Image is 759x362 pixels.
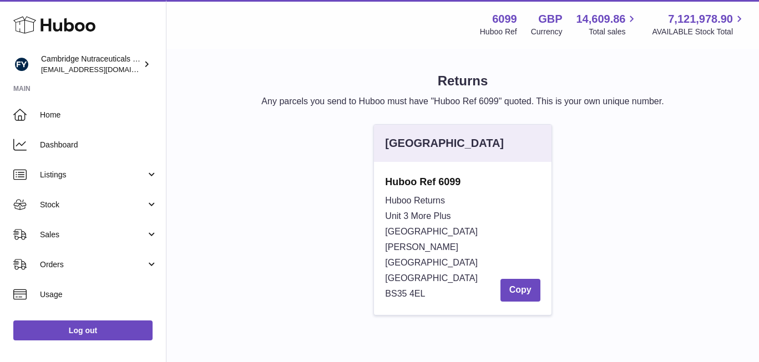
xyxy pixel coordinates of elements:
[576,12,625,27] span: 14,609.86
[40,259,146,270] span: Orders
[385,211,478,236] span: Unit 3 More Plus [GEOGRAPHIC_DATA]
[668,12,733,27] span: 7,121,978.90
[576,12,638,37] a: 14,609.86 Total sales
[531,27,563,37] div: Currency
[13,56,30,73] img: huboo@camnutra.com
[40,170,146,180] span: Listings
[40,110,158,120] span: Home
[480,27,517,37] div: Huboo Ref
[652,27,746,37] span: AVAILABLE Stock Total
[652,12,746,37] a: 7,121,978.90 AVAILABLE Stock Total
[385,289,425,298] span: BS35 4EL
[385,136,504,151] div: [GEOGRAPHIC_DATA]
[385,196,445,205] span: Huboo Returns
[492,12,517,27] strong: 6099
[184,72,741,90] h1: Returns
[184,95,741,108] p: Any parcels you send to Huboo must have "Huboo Ref 6099" quoted. This is your own unique number.
[538,12,562,27] strong: GBP
[385,175,540,188] strong: Huboo Ref 6099
[385,273,478,283] span: [GEOGRAPHIC_DATA]
[41,54,141,75] div: Cambridge Nutraceuticals Ltd
[385,242,478,267] span: [PERSON_NAME][GEOGRAPHIC_DATA]
[40,200,146,210] span: Stock
[41,65,163,74] span: [EMAIL_ADDRESS][DOMAIN_NAME]
[40,140,158,150] span: Dashboard
[500,279,540,302] button: Copy
[40,230,146,240] span: Sales
[13,320,153,340] a: Log out
[40,289,158,300] span: Usage
[589,27,638,37] span: Total sales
